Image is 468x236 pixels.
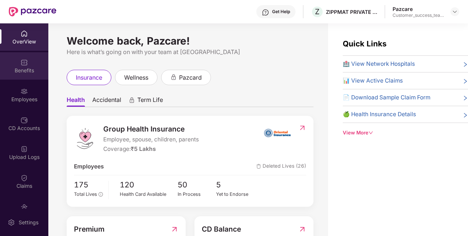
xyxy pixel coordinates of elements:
span: ₹5 Lakhs [131,145,156,152]
span: 120 [120,179,178,191]
div: View More [343,129,468,137]
span: down [368,130,373,135]
img: RedirectIcon [298,224,306,235]
img: svg+xml;base64,PHN2ZyBpZD0iRW1wbG95ZWVzIiB4bWxucz0iaHR0cDovL3d3dy53My5vcmcvMjAwMC9zdmciIHdpZHRoPS... [21,88,28,95]
span: Employees [74,162,104,171]
span: right [463,78,468,85]
span: Deleted Lives (26) [256,162,306,171]
span: Term Life [137,96,163,107]
img: insurerIcon [264,123,291,142]
img: svg+xml;base64,PHN2ZyBpZD0iSG9tZSIgeG1sbnM9Imh0dHA6Ly93d3cudzMub3JnLzIwMDAvc3ZnIiB3aWR0aD0iMjAiIG... [21,30,28,37]
span: 5 [216,179,255,191]
div: Health Card Available [120,191,178,198]
span: Health [67,96,85,107]
span: Z [315,7,320,16]
div: Coverage: [103,145,199,153]
img: svg+xml;base64,PHN2ZyBpZD0iU2V0dGluZy0yMHgyMCIgeG1sbnM9Imh0dHA6Ly93d3cudzMub3JnLzIwMDAvc3ZnIiB3aW... [8,219,15,226]
img: New Pazcare Logo [9,7,56,16]
div: Yet to Endorse [216,191,255,198]
img: deleteIcon [256,164,261,169]
span: Employee, spouse, children, parents [103,135,199,144]
span: wellness [124,73,148,82]
div: animation [170,74,177,80]
span: right [463,95,468,102]
img: svg+xml;base64,PHN2ZyBpZD0iQ2xhaW0iIHhtbG5zPSJodHRwOi8vd3d3LnczLm9yZy8yMDAwL3N2ZyIgd2lkdGg9IjIwIi... [21,174,28,182]
img: RedirectIcon [171,224,178,235]
span: Accidental [92,96,121,107]
span: 🍏 Health Insurance Details [343,110,416,119]
img: svg+xml;base64,PHN2ZyBpZD0iSGVscC0zMngzMiIgeG1sbnM9Imh0dHA6Ly93d3cudzMub3JnLzIwMDAvc3ZnIiB3aWR0aD... [262,9,269,16]
div: Here is what’s going on with your team at [GEOGRAPHIC_DATA] [67,47,313,57]
span: insurance [76,73,102,82]
span: right [463,111,468,119]
span: 50 [178,179,216,191]
div: Settings [16,219,41,226]
span: 📊 View Active Claims [343,76,403,85]
span: pazcard [179,73,202,82]
img: svg+xml;base64,PHN2ZyBpZD0iRHJvcGRvd24tMzJ4MzIiIHhtbG5zPSJodHRwOi8vd3d3LnczLm9yZy8yMDAwL3N2ZyIgd2... [452,9,458,15]
img: svg+xml;base64,PHN2ZyBpZD0iVXBsb2FkX0xvZ3MiIGRhdGEtbmFtZT0iVXBsb2FkIExvZ3MiIHhtbG5zPSJodHRwOi8vd3... [21,145,28,153]
span: 📄 Download Sample Claim Form [343,93,430,102]
div: Pazcare [393,5,444,12]
img: RedirectIcon [298,124,306,132]
span: Total Lives [74,191,97,197]
img: logo [74,127,96,149]
img: svg+xml;base64,PHN2ZyBpZD0iQ0RfQWNjb3VudHMiIGRhdGEtbmFtZT0iQ0QgQWNjb3VudHMiIHhtbG5zPSJodHRwOi8vd3... [21,117,28,124]
div: Customer_success_team_lead [393,12,444,18]
div: In Process [178,191,216,198]
span: Premium [74,224,104,235]
div: Get Help [272,9,290,15]
img: svg+xml;base64,PHN2ZyBpZD0iQmVuZWZpdHMiIHhtbG5zPSJodHRwOi8vd3d3LnczLm9yZy8yMDAwL3N2ZyIgd2lkdGg9Ij... [21,59,28,66]
img: svg+xml;base64,PHN2ZyBpZD0iRW5kb3JzZW1lbnRzIiB4bWxucz0iaHR0cDovL3d3dy53My5vcmcvMjAwMC9zdmciIHdpZH... [21,203,28,210]
div: animation [129,97,135,103]
span: Group Health Insurance [103,123,199,134]
div: ZIPPMAT PRIVATE LIMITED [326,8,377,15]
span: 🏥 View Network Hospitals [343,60,415,68]
div: Welcome back, Pazcare! [67,38,313,44]
span: CD Balance [202,224,241,235]
span: 175 [74,179,103,191]
span: right [463,61,468,68]
span: info-circle [99,192,103,196]
span: Quick Links [343,39,387,48]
